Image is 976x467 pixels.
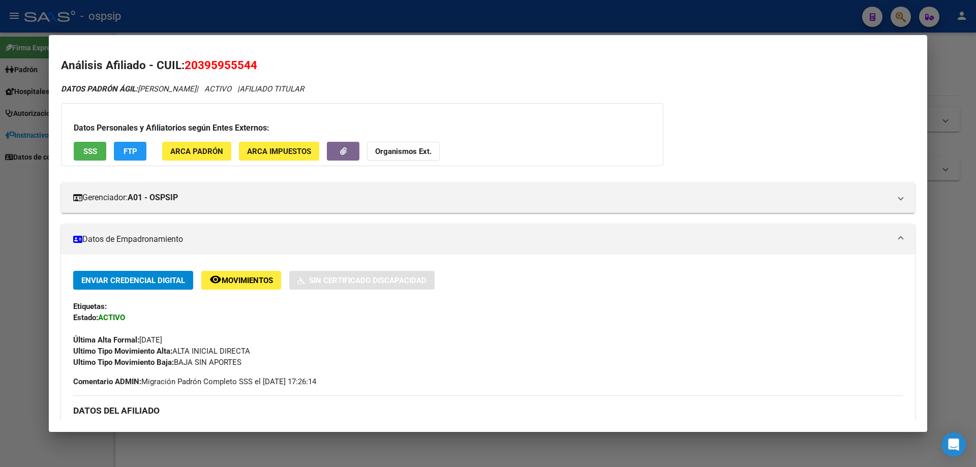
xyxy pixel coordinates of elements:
strong: Etiquetas: [73,302,107,311]
button: Organismos Ext. [367,142,440,161]
span: Enviar Credencial Digital [81,276,185,285]
span: 20395955544 [185,58,257,72]
span: Movimientos [222,276,273,285]
span: ALTA INICIAL DIRECTA [73,347,250,356]
span: ARCA Impuestos [247,147,311,156]
mat-expansion-panel-header: Datos de Empadronamiento [61,224,915,255]
strong: A01 - OSPSIP [128,192,178,204]
strong: Última Alta Formal: [73,335,139,345]
button: Movimientos [201,271,281,290]
button: Enviar Credencial Digital [73,271,193,290]
button: FTP [114,142,146,161]
strong: DATOS PADRÓN ÁGIL: [61,84,138,94]
strong: ACTIVO [98,313,125,322]
i: | ACTIVO | [61,84,304,94]
mat-icon: remove_red_eye [209,273,222,286]
strong: Ultimo Tipo Movimiento Alta: [73,347,172,356]
span: Sin Certificado Discapacidad [309,276,426,285]
h3: Datos Personales y Afiliatorios según Entes Externos: [74,122,651,134]
h3: DATOS DEL AFILIADO [73,405,903,416]
span: FTP [124,147,137,156]
div: Open Intercom Messenger [941,432,966,457]
button: ARCA Impuestos [239,142,319,161]
h2: Análisis Afiliado - CUIL: [61,57,915,74]
span: BAJA SIN APORTES [73,358,241,367]
span: SSS [83,147,97,156]
mat-expansion-panel-header: Gerenciador:A01 - OSPSIP [61,182,915,213]
mat-panel-title: Datos de Empadronamiento [73,233,891,245]
button: SSS [74,142,106,161]
strong: Estado: [73,313,98,322]
span: Migración Padrón Completo SSS el [DATE] 17:26:14 [73,376,316,387]
span: ARCA Padrón [170,147,223,156]
button: Sin Certificado Discapacidad [289,271,435,290]
span: [DATE] [73,335,162,345]
mat-panel-title: Gerenciador: [73,192,891,204]
button: ARCA Padrón [162,142,231,161]
span: AFILIADO TITULAR [239,84,304,94]
strong: Comentario ADMIN: [73,377,141,386]
strong: Organismos Ext. [375,147,432,156]
strong: Ultimo Tipo Movimiento Baja: [73,358,174,367]
span: [PERSON_NAME] [61,84,196,94]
